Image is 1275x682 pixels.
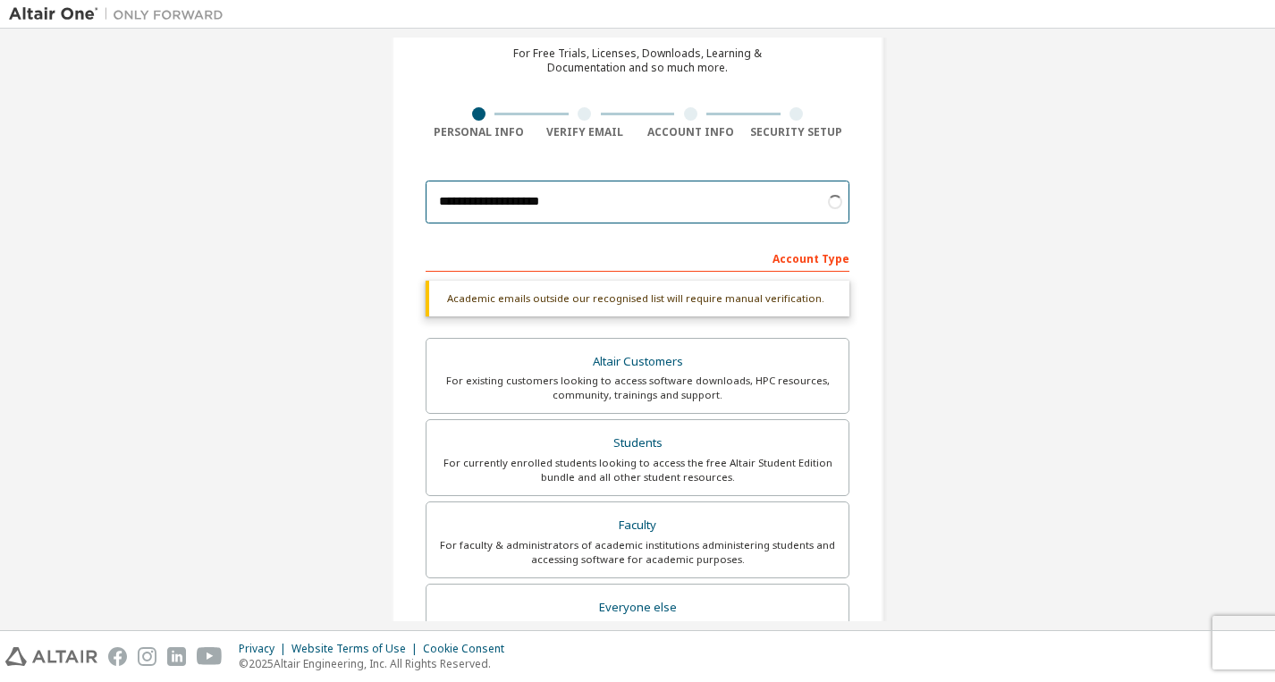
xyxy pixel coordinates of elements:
img: facebook.svg [108,647,127,666]
div: Everyone else [437,595,838,620]
img: instagram.svg [138,647,156,666]
div: For currently enrolled students looking to access the free Altair Student Edition bundle and all ... [437,456,838,484]
div: Altair Customers [437,349,838,375]
div: For faculty & administrators of academic institutions administering students and accessing softwa... [437,538,838,567]
div: For existing customers looking to access software downloads, HPC resources, community, trainings ... [437,374,838,402]
div: Faculty [437,513,838,538]
img: altair_logo.svg [5,647,97,666]
div: Cookie Consent [423,642,515,656]
p: © 2025 Altair Engineering, Inc. All Rights Reserved. [239,656,515,671]
div: Verify Email [532,125,638,139]
div: Privacy [239,642,291,656]
div: Website Terms of Use [291,642,423,656]
div: For Free Trials, Licenses, Downloads, Learning & Documentation and so much more. [513,46,762,75]
img: youtube.svg [197,647,223,666]
div: Personal Info [426,125,532,139]
img: Altair One [9,5,232,23]
div: Security Setup [744,125,850,139]
div: Account Type [426,243,849,272]
div: Account Info [637,125,744,139]
div: Students [437,431,838,456]
div: Academic emails outside our recognised list will require manual verification. [426,281,849,316]
img: linkedin.svg [167,647,186,666]
div: For individuals, businesses and everyone else looking to try Altair software and explore our prod... [437,620,838,649]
